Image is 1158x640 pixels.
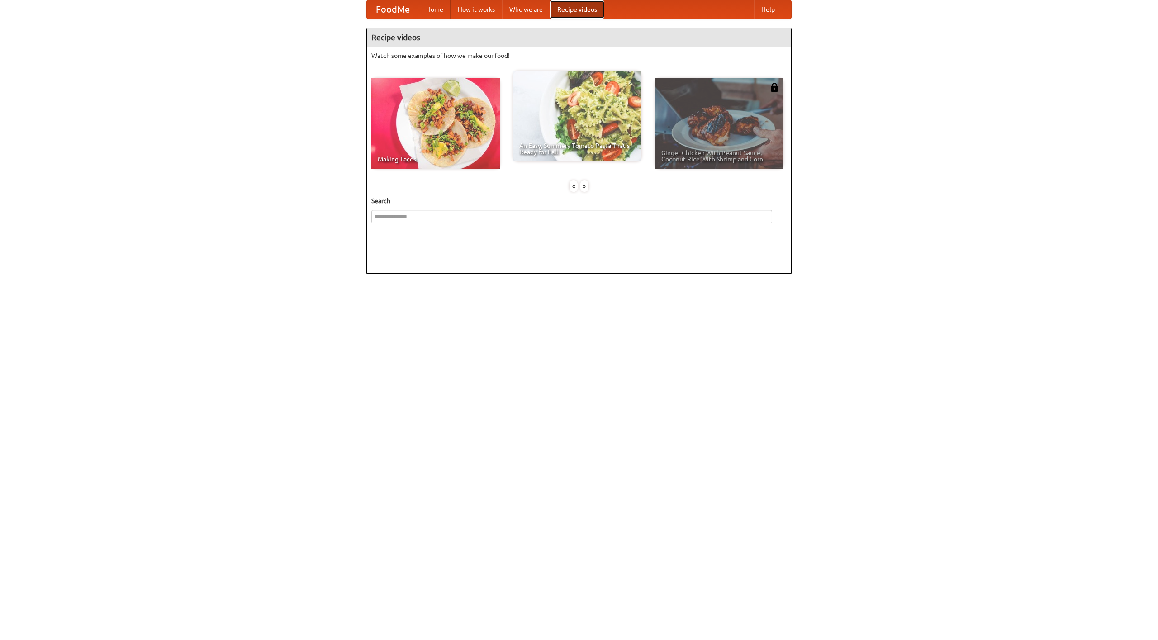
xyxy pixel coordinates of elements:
img: 483408.png [770,83,779,92]
p: Watch some examples of how we make our food! [371,51,787,60]
a: An Easy, Summery Tomato Pasta That's Ready for Fall [513,71,641,161]
div: » [580,180,588,192]
a: Who we are [502,0,550,19]
a: Recipe videos [550,0,604,19]
div: « [570,180,578,192]
h4: Recipe videos [367,28,791,47]
span: An Easy, Summery Tomato Pasta That's Ready for Fall [519,142,635,155]
h5: Search [371,196,787,205]
a: Help [754,0,782,19]
a: How it works [451,0,502,19]
a: Home [419,0,451,19]
span: Making Tacos [378,156,494,162]
a: Making Tacos [371,78,500,169]
a: FoodMe [367,0,419,19]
